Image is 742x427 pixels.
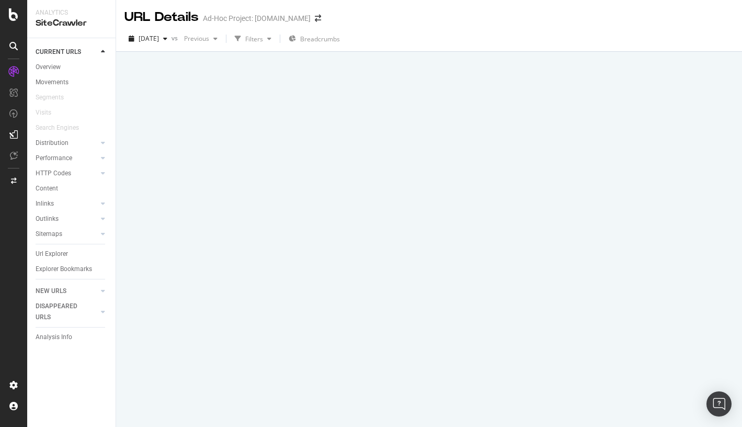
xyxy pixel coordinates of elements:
div: URL Details [124,8,199,26]
div: Search Engines [36,122,79,133]
a: Inlinks [36,198,98,209]
a: CURRENT URLS [36,47,98,58]
div: Sitemaps [36,229,62,240]
div: Analysis Info [36,332,72,343]
a: Outlinks [36,213,98,224]
div: Performance [36,153,72,164]
div: Url Explorer [36,249,68,260]
div: Movements [36,77,69,88]
span: 2025 Sep. 30th [139,34,159,43]
div: Analytics [36,8,107,17]
button: Breadcrumbs [284,30,344,47]
a: Url Explorer [36,249,108,260]
a: Overview [36,62,108,73]
button: [DATE] [124,30,172,47]
div: Content [36,183,58,194]
a: Movements [36,77,108,88]
a: Search Engines [36,122,89,133]
a: Distribution [36,138,98,149]
a: Visits [36,107,62,118]
a: Segments [36,92,74,103]
div: Overview [36,62,61,73]
a: Explorer Bookmarks [36,264,108,275]
div: NEW URLS [36,286,66,297]
div: Segments [36,92,64,103]
div: Distribution [36,138,69,149]
button: Filters [231,30,276,47]
div: DISAPPEARED URLS [36,301,88,323]
a: HTTP Codes [36,168,98,179]
div: CURRENT URLS [36,47,81,58]
a: Content [36,183,108,194]
a: NEW URLS [36,286,98,297]
div: Explorer Bookmarks [36,264,92,275]
a: Analysis Info [36,332,108,343]
a: Performance [36,153,98,164]
div: Inlinks [36,198,54,209]
div: Filters [245,35,263,43]
button: Previous [180,30,222,47]
div: SiteCrawler [36,17,107,29]
div: arrow-right-arrow-left [315,15,321,22]
span: vs [172,33,180,42]
div: Visits [36,107,51,118]
div: HTTP Codes [36,168,71,179]
div: Ad-Hoc Project: [DOMAIN_NAME] [203,13,311,24]
div: Outlinks [36,213,59,224]
a: Sitemaps [36,229,98,240]
a: DISAPPEARED URLS [36,301,98,323]
div: Open Intercom Messenger [706,391,732,417]
span: Breadcrumbs [300,35,340,43]
span: Previous [180,34,209,43]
